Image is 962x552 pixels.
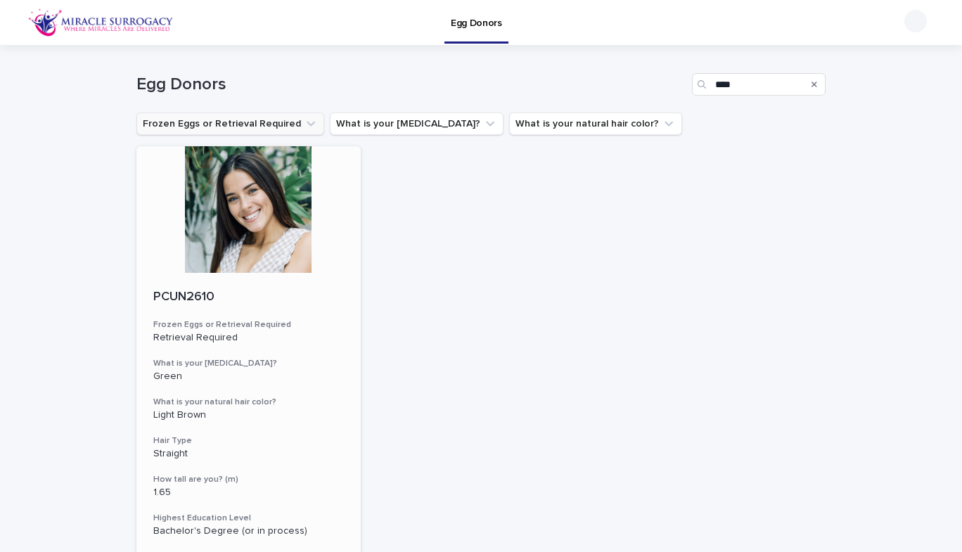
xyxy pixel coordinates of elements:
h3: What is your natural hair color? [153,397,344,408]
button: What is your natural hair color? [509,113,682,135]
h3: Highest Education Level [153,513,344,524]
h3: How tall are you? (m) [153,474,344,485]
p: 1.65 [153,487,344,499]
p: Green [153,371,344,383]
p: Light Brown [153,409,344,421]
button: Frozen Eggs or Retrieval Required [136,113,324,135]
button: What is your eye color? [330,113,504,135]
img: OiFFDOGZQuirLhrlO1ag [28,8,174,37]
h3: Frozen Eggs or Retrieval Required [153,319,344,330]
h3: What is your [MEDICAL_DATA]? [153,358,344,369]
p: Retrieval Required [153,332,344,344]
h3: Hair Type [153,435,344,447]
h1: Egg Donors [136,75,686,95]
p: PCUN2610 [153,290,344,305]
p: Bachelor's Degree (or in process) [153,525,344,537]
input: Search [692,73,826,96]
p: Straight [153,448,344,460]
